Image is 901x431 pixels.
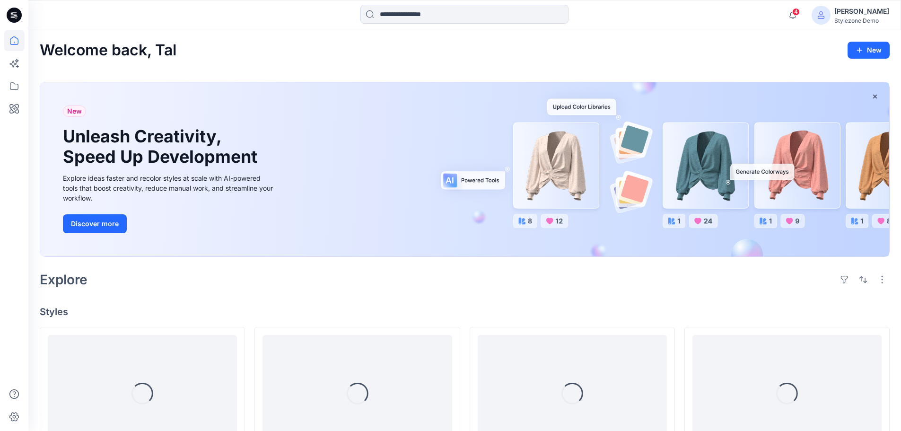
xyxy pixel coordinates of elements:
svg: avatar [817,11,825,19]
a: Discover more [63,214,276,233]
h4: Styles [40,306,890,317]
button: New [848,42,890,59]
span: 4 [792,8,800,16]
div: Explore ideas faster and recolor styles at scale with AI-powered tools that boost creativity, red... [63,173,276,203]
div: [PERSON_NAME] [834,6,889,17]
button: Discover more [63,214,127,233]
h1: Unleash Creativity, Speed Up Development [63,126,262,167]
h2: Welcome back, Tal [40,42,176,59]
span: New [67,106,82,117]
div: Stylezone Demo [834,17,889,24]
h2: Explore [40,272,87,287]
